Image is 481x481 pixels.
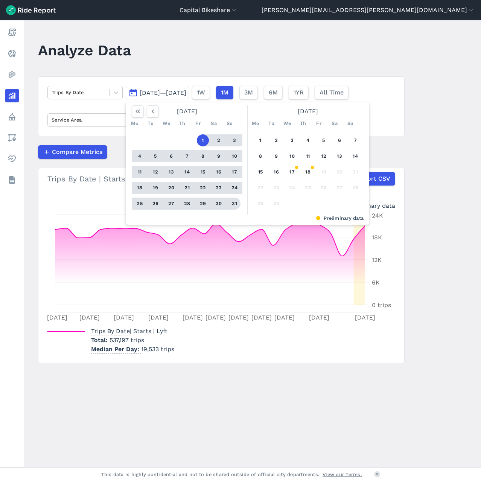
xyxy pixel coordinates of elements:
[165,166,177,178] button: 13
[213,134,225,146] button: 2
[320,88,344,97] span: All Time
[165,150,177,162] button: 6
[302,166,314,178] button: 18
[149,198,161,210] button: 26
[302,150,314,162] button: 11
[309,314,329,321] tspan: [DATE]
[134,166,146,178] button: 11
[79,314,100,321] tspan: [DATE]
[372,256,382,263] tspan: 12K
[208,117,220,129] div: Sa
[129,117,141,129] div: Mo
[145,117,157,129] div: Tu
[270,134,282,146] button: 2
[5,173,19,187] a: Datasets
[228,198,240,210] button: 31
[270,182,282,194] button: 23
[254,134,266,146] button: 1
[114,314,134,321] tspan: [DATE]
[286,134,298,146] button: 3
[176,117,188,129] div: Th
[192,117,204,129] div: Fr
[265,117,277,129] div: Tu
[5,110,19,123] a: Policy
[213,150,225,162] button: 9
[297,117,309,129] div: Th
[333,134,346,146] button: 6
[355,314,375,321] tspan: [DATE]
[134,198,146,210] button: 25
[224,117,236,129] div: Su
[165,198,177,210] button: 27
[131,215,364,222] div: Preliminary data
[250,117,262,129] div: Mo
[254,182,266,194] button: 22
[5,47,19,60] a: Realtime
[315,86,349,99] button: All Time
[181,150,193,162] button: 7
[149,166,161,178] button: 12
[254,150,266,162] button: 8
[262,6,475,15] button: [PERSON_NAME][EMAIL_ADDRESS][PERSON_NAME][DOMAIN_NAME]
[228,134,240,146] button: 3
[228,166,240,178] button: 17
[244,88,253,97] span: 3M
[372,234,382,241] tspan: 18K
[281,117,293,129] div: We
[52,148,102,157] span: Compare Metrics
[318,134,330,146] button: 5
[270,150,282,162] button: 9
[181,198,193,210] button: 28
[269,88,278,97] span: 6M
[38,40,131,61] h1: Analyze Data
[254,166,266,178] button: 15
[250,105,366,117] div: [DATE]
[129,105,245,117] div: [DATE]
[181,166,193,178] button: 14
[197,134,209,146] button: 1
[126,86,189,99] button: [DATE]—[DATE]
[165,182,177,194] button: 20
[47,314,67,321] tspan: [DATE]
[47,172,395,186] div: Trips By Date | Starts | Lyft
[349,134,361,146] button: 7
[286,150,298,162] button: 10
[302,182,314,194] button: 25
[372,301,391,309] tspan: 0 trips
[149,150,161,162] button: 5
[140,89,186,96] span: [DATE]—[DATE]
[213,182,225,194] button: 23
[205,314,226,321] tspan: [DATE]
[5,68,19,81] a: Heatmaps
[239,86,258,99] button: 3M
[91,343,141,353] span: Median Per Day
[349,150,361,162] button: 14
[197,88,205,97] span: 1W
[254,198,266,210] button: 29
[333,150,346,162] button: 13
[148,314,169,321] tspan: [DATE]
[134,150,146,162] button: 4
[349,182,361,194] button: 28
[286,182,298,194] button: 24
[274,314,295,321] tspan: [DATE]
[91,325,130,335] span: Trips By Date
[180,6,238,15] button: Capital Bikeshare
[197,150,209,162] button: 8
[5,89,19,102] a: Analyze
[213,166,225,178] button: 16
[333,166,346,178] button: 20
[221,88,228,97] span: 1M
[289,86,309,99] button: 1YR
[349,166,361,178] button: 21
[251,314,272,321] tspan: [DATE]
[228,182,240,194] button: 24
[192,86,210,99] button: 1W
[372,212,383,219] tspan: 24K
[356,174,390,183] span: Export CSV
[91,345,174,354] p: 19,533 trips
[270,198,282,210] button: 30
[318,182,330,194] button: 26
[318,166,330,178] button: 19
[318,150,330,162] button: 12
